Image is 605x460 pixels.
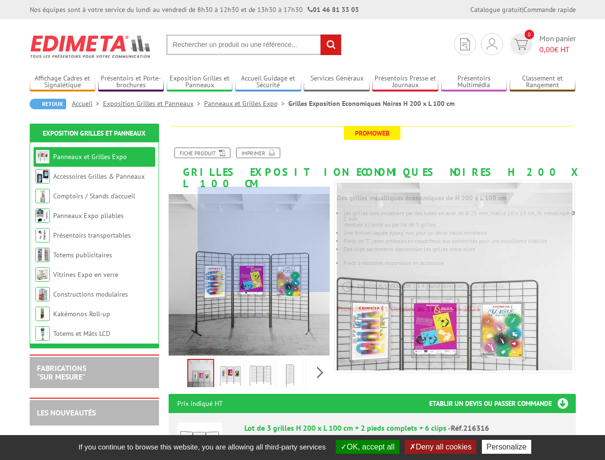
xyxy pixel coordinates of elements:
img: Comptoirs / Stands d'accueil [35,189,50,203]
img: Totems et Mâts LCD [35,326,50,341]
a: Affichage Cadres et Signalétique [30,74,96,90]
a: Totems et Mâts LCD [53,329,110,338]
span: Mon panier [539,33,576,55]
a: Exposition Grilles et Panneaux [167,74,233,90]
a: Panneaux Expo pliables [53,211,124,220]
img: Constructions modulaires [35,287,50,301]
a: Panneaux et Grilles Expo [53,152,127,161]
a: Exposition Grilles et Panneaux [43,129,146,138]
img: Panneaux et Grilles Expo [35,149,50,164]
button: Deny all cookies [405,440,477,454]
a: Classement et Rangement [510,74,576,90]
div: | [470,5,576,14]
img: Totems publicitaires [35,248,50,262]
a: Présentoirs et Porte-brochures [98,74,164,90]
h3: Etablir un devis ou passer commande [429,394,576,413]
a: Comptoirs / Stands d'accueil [53,192,135,200]
a: Présentoirs transportables [53,231,131,240]
a: Imprimer [236,148,280,158]
a: Commande rapide [524,5,576,14]
p: Prix indiqué HT [177,394,223,413]
a: FABRICATIONS"Sur Mesure" [37,363,86,381]
span: € HT [539,44,576,55]
button: OK, accept all [336,440,400,454]
span: 0,00 [539,45,554,54]
a: Accessoires Grilles & Panneaux [53,172,145,181]
a: Présentoirs Multimédia [441,74,507,90]
li: Grilles Exposition Economiques Noires H 200 x L 100 cm [288,99,455,108]
img: Présentoirs transportables [35,228,50,242]
button: Personalize (modal window) [482,440,532,454]
a: Constructions modulaires [53,290,128,299]
img: Panneaux Expo pliables [35,208,50,223]
img: grilles_exposition_economiques_216316_216306_216016_216116.jpg [188,360,213,390]
img: lot_3_grilles_pieds_complets_216316.jpg [249,361,272,391]
span: Next [316,365,325,380]
img: devis rapide [487,38,497,50]
a: Accueil [72,99,103,108]
a: Exposition Grilles et Panneaux [103,99,204,108]
img: panneaux_et_grilles_216316.jpg [219,361,242,391]
a: Kakémonos Roll-up [53,310,110,318]
img: Edimeta [30,29,152,64]
div: Lot de 3 grilles H 200 x L 100 cm + 2 pieds complets + 6 clips - [244,423,567,434]
a: Catalogue gratuit [470,5,522,14]
img: devis rapide [460,38,470,50]
a: LES NOUVEAUTÉS [37,408,96,417]
a: Vitrines Expo en verre [53,270,118,279]
a: Fiche produit [174,148,230,158]
strong: 01 46 81 33 03 [308,5,359,14]
span: Promoweb [344,126,400,140]
img: grilles_exposition_economiques_noires_200x100cm_216316_4.jpg [278,361,301,391]
div: Nos équipes sont à votre service du lundi au vendredi de 8h30 à 12h30 et de 13h30 à 17h30 [30,5,359,14]
a: devis rapide 0 Mon panier 0,00€ HT [508,33,576,55]
a: Services Généraux [304,74,370,90]
img: Vitrines Expo en verre [35,267,50,282]
img: devis rapide [514,39,528,50]
img: Kakémonos Roll-up [35,307,50,321]
input: Rechercher un produit ou une référence... [166,34,342,55]
input: rechercher [320,34,341,55]
a: Présentoirs Presse et Journaux [372,74,438,90]
a: Totems publicitaires [53,251,112,259]
span: If you continue to browse this website, you are allowing all third-party services [74,443,331,451]
a: Retour [30,99,66,109]
a: Accueil Guidage et Sécurité [235,74,301,90]
span: 0 [525,30,534,39]
img: Accessoires Grilles & Panneaux [35,169,50,184]
img: grilles_exposition_economiques_noires_200x100cm_216316_5.jpg [308,361,331,391]
a: Panneaux et Grilles Expo [204,99,288,108]
span: Réf.216316 [451,423,489,433]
